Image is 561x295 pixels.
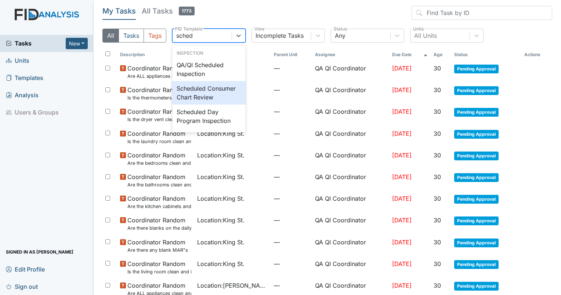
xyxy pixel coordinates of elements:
[127,172,191,188] span: Coordinator Random Are the bathrooms clean and in good repair?
[274,129,309,138] span: —
[142,6,195,16] h5: All Tasks
[431,48,451,61] th: Toggle SortBy
[197,194,245,203] span: Location : King St.
[119,29,144,43] button: Tasks
[434,152,441,159] span: 30
[102,29,119,43] button: All
[454,130,499,139] span: Pending Approval
[454,152,499,160] span: Pending Approval
[6,72,43,84] span: Templates
[271,48,312,61] th: Toggle SortBy
[274,216,309,225] span: —
[172,50,246,57] div: Inspection
[127,107,191,123] span: Coordinator Random Is the dryer vent cleaned out?
[6,90,39,101] span: Analysis
[127,194,191,210] span: Coordinator Random Are the kitchen cabinets and floors clean?
[197,238,245,247] span: Location : King St.
[392,238,412,246] span: [DATE]
[521,48,552,61] th: Actions
[66,38,88,49] button: New
[127,225,191,232] small: Are there blanks on the daily communication logs that have not been addressed by managers?
[434,86,441,94] span: 30
[434,238,441,246] span: 30
[274,64,309,73] span: —
[312,256,389,278] td: QA QI Coordinator
[312,61,389,83] td: QA QI Coordinator
[274,194,309,203] span: —
[6,263,45,275] span: Edit Profile
[392,282,412,289] span: [DATE]
[127,203,191,210] small: Are the kitchen cabinets and floors clean?
[434,282,441,289] span: 30
[312,213,389,234] td: QA QI Coordinator
[127,129,191,145] span: Coordinator Random Is the laundry room clean and in good repair?
[392,65,412,72] span: [DATE]
[312,148,389,170] td: QA QI Coordinator
[172,105,246,128] div: Scheduled Day Program Inspection
[454,238,499,247] span: Pending Approval
[197,281,268,290] span: Location : [PERSON_NAME]
[454,216,499,225] span: Pending Approval
[102,29,166,43] div: Type filter
[127,216,191,232] span: Coordinator Random Are there blanks on the daily communication logs that have not been addressed ...
[454,108,499,117] span: Pending Approval
[312,104,389,126] td: QA QI Coordinator
[6,281,38,292] span: Sign out
[434,216,441,224] span: 30
[274,238,309,247] span: —
[312,83,389,104] td: QA QI Coordinator
[274,172,309,181] span: —
[454,173,499,182] span: Pending Approval
[117,48,194,61] th: Toggle SortBy
[179,7,195,15] span: 1773
[434,260,441,267] span: 30
[197,151,245,160] span: Location : King St.
[434,130,441,137] span: 30
[105,51,110,56] input: Toggle All Rows Selected
[6,39,66,48] a: Tasks
[6,55,29,66] span: Units
[389,48,431,61] th: Toggle SortBy
[144,29,166,43] button: Tags
[312,170,389,191] td: QA QI Coordinator
[454,86,499,95] span: Pending Approval
[454,65,499,73] span: Pending Approval
[127,73,191,80] small: Are ALL appliances clean and working properly?
[392,260,412,267] span: [DATE]
[392,173,412,181] span: [DATE]
[414,31,437,40] div: All Units
[127,116,191,123] small: Is the dryer vent cleaned out?
[274,107,309,116] span: —
[274,281,309,290] span: —
[312,235,389,256] td: QA QI Coordinator
[127,247,188,254] small: Are there any blank MAR"s
[434,195,441,202] span: 30
[312,126,389,148] td: QA QI Coordinator
[412,6,552,20] input: Find Task by ID
[127,138,191,145] small: Is the laundry room clean and in good repair?
[274,259,309,268] span: —
[127,85,191,101] span: Coordinator Random Is the thermometers in the refrigerator reading between 34 degrees and 40 degr...
[312,191,389,213] td: QA QI Coordinator
[451,48,521,61] th: Toggle SortBy
[172,81,246,105] div: Scheduled Consumer Chart Review
[312,48,389,61] th: Assignee
[335,31,345,40] div: Any
[256,31,304,40] div: Incomplete Tasks
[197,216,245,225] span: Location : King St.
[6,246,73,258] span: Signed in as [PERSON_NAME]
[127,64,191,80] span: Coordinator Random Are ALL appliances clean and working properly?
[127,160,191,167] small: Are the bedrooms clean and in good repair?
[127,151,191,167] span: Coordinator Random Are the bedrooms clean and in good repair?
[392,216,412,224] span: [DATE]
[127,259,191,275] span: Coordinator Random Is the living room clean and in good repair?
[392,130,412,137] span: [DATE]
[454,195,499,204] span: Pending Approval
[197,129,245,138] span: Location : King St.
[392,152,412,159] span: [DATE]
[434,65,441,72] span: 30
[127,94,191,101] small: Is the thermometers in the refrigerator reading between 34 degrees and 40 degrees?
[454,282,499,291] span: Pending Approval
[392,86,412,94] span: [DATE]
